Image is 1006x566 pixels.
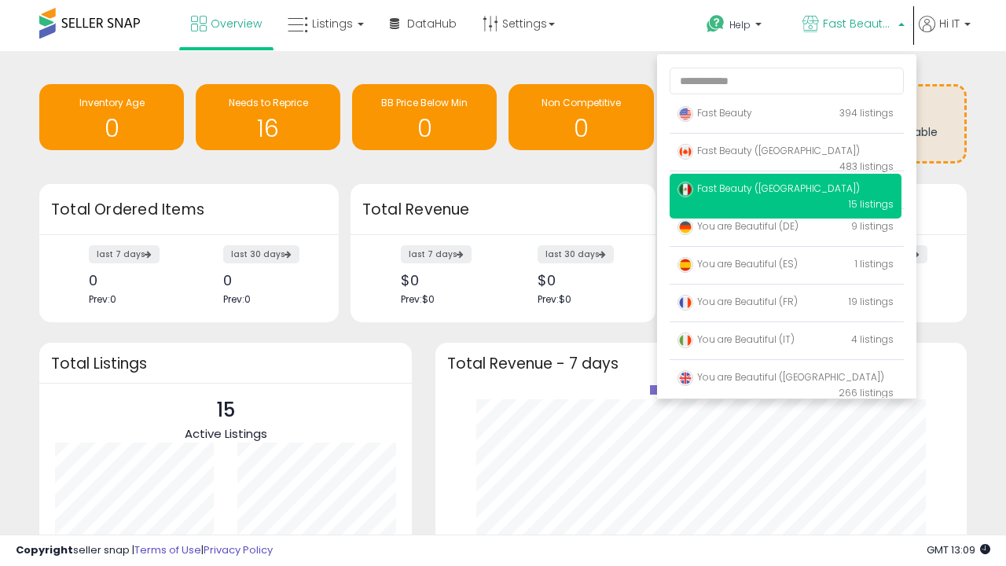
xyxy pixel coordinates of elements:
span: You are Beautiful (DE) [677,219,799,233]
h1: 0 [360,116,489,141]
img: mexico.png [677,182,693,197]
a: Terms of Use [134,542,201,557]
img: spain.png [677,257,693,273]
h3: Total Revenue - 7 days [447,358,955,369]
span: Hi IT [939,16,960,31]
div: $0 [401,272,491,289]
a: Hi IT [919,16,971,51]
img: canada.png [677,144,693,160]
span: 2025-09-12 13:09 GMT [927,542,990,557]
span: 19 listings [849,295,894,308]
span: Non Competitive [542,96,621,109]
span: 9 listings [851,219,894,233]
a: Privacy Policy [204,542,273,557]
img: germany.png [677,219,693,235]
span: 4 listings [851,333,894,346]
label: last 30 days [223,245,299,263]
span: Prev: $0 [401,292,435,306]
div: 0 [223,272,311,289]
span: Prev: $0 [538,292,571,306]
span: Overview [211,16,262,31]
span: Active Listings [185,425,267,442]
label: last 7 days [401,245,472,263]
a: Non Competitive 0 [509,84,653,150]
span: Needs to Reprice [229,96,308,109]
div: $0 [538,272,628,289]
img: italy.png [677,333,693,348]
span: 266 listings [839,386,894,399]
h3: Total Ordered Items [51,199,327,221]
div: 0 [89,272,177,289]
span: Listings [312,16,353,31]
span: You are Beautiful (ES) [677,257,798,270]
h3: Total Listings [51,358,400,369]
label: last 30 days [538,245,614,263]
span: Fast Beauty [677,106,752,119]
h1: 0 [47,116,176,141]
span: 394 listings [839,106,894,119]
span: DataHub [407,16,457,31]
img: usa.png [677,106,693,122]
span: You are Beautiful (IT) [677,333,795,346]
h3: Total Revenue [362,199,644,221]
a: Inventory Age 0 [39,84,184,150]
a: Needs to Reprice 16 [196,84,340,150]
span: 1 listings [855,257,894,270]
h1: 16 [204,116,332,141]
label: last 7 days [89,245,160,263]
strong: Copyright [16,542,73,557]
span: You are Beautiful ([GEOGRAPHIC_DATA]) [677,370,884,384]
span: Fast Beauty ([GEOGRAPHIC_DATA]) [823,16,894,31]
h1: 0 [516,116,645,141]
img: france.png [677,295,693,311]
span: BB Price Below Min [381,96,468,109]
span: 15 listings [849,197,894,211]
span: You are Beautiful (FR) [677,295,798,308]
span: 483 listings [839,160,894,173]
span: Fast Beauty ([GEOGRAPHIC_DATA]) [677,144,860,157]
span: Help [729,18,751,31]
i: Get Help [706,14,725,34]
a: Help [694,2,788,51]
a: BB Price Below Min 0 [352,84,497,150]
span: Prev: 0 [89,292,116,306]
span: Prev: 0 [223,292,251,306]
img: uk.png [677,370,693,386]
div: seller snap | | [16,543,273,558]
span: Fast Beauty ([GEOGRAPHIC_DATA]) [677,182,860,195]
span: Inventory Age [79,96,145,109]
p: 15 [185,395,267,425]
